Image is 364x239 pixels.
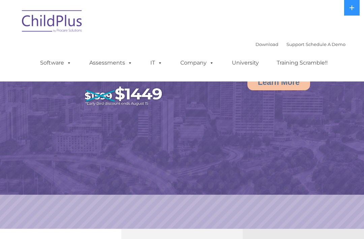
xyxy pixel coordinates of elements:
a: Assessments [83,56,139,70]
a: Download [255,42,278,47]
a: Software [33,56,78,70]
img: ChildPlus by Procare Solutions [19,5,86,39]
a: Company [174,56,221,70]
a: Schedule A Demo [306,42,345,47]
a: Support [286,42,304,47]
a: Learn More [247,74,310,90]
a: University [225,56,266,70]
a: Training Scramble!! [270,56,334,70]
font: | [255,42,345,47]
a: IT [144,56,169,70]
